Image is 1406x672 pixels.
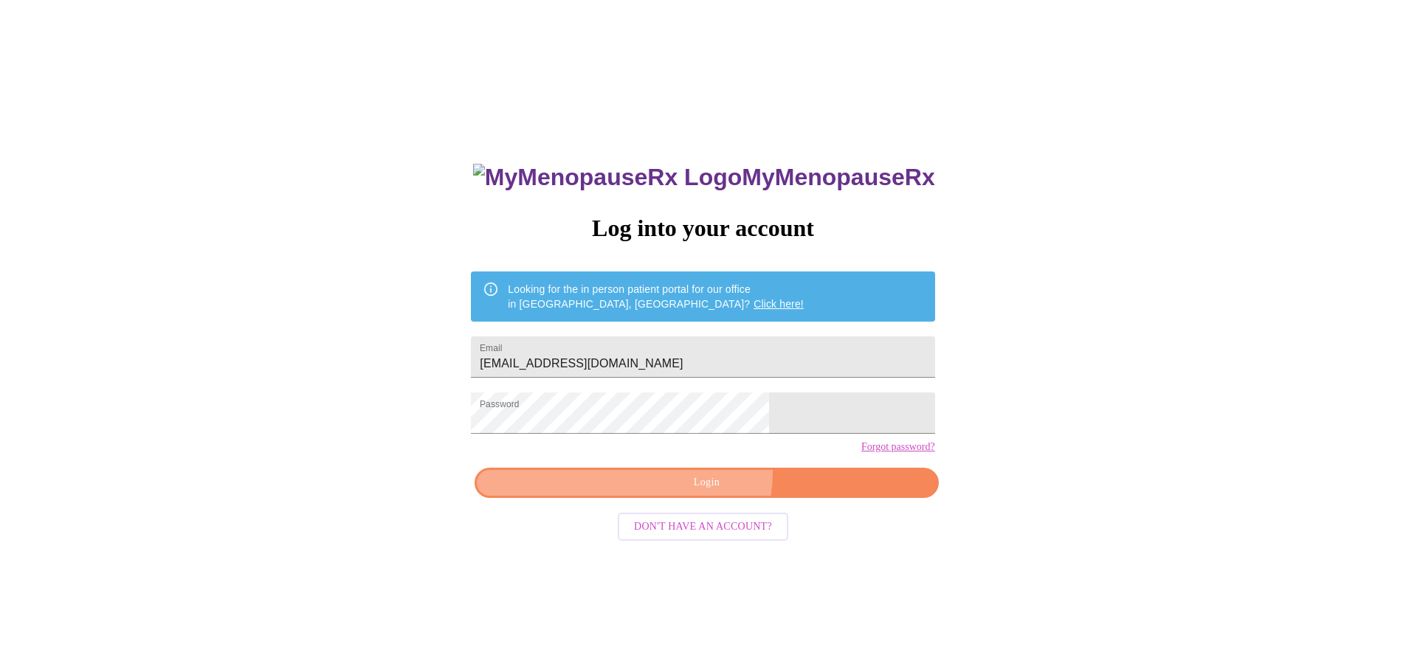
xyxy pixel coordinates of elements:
[475,468,938,498] button: Login
[473,164,742,191] img: MyMenopauseRx Logo
[492,474,921,492] span: Login
[618,513,788,541] button: Don't have an account?
[473,164,935,191] h3: MyMenopauseRx
[471,215,934,242] h3: Log into your account
[861,441,935,453] a: Forgot password?
[508,276,804,317] div: Looking for the in person patient portal for our office in [GEOGRAPHIC_DATA], [GEOGRAPHIC_DATA]?
[634,518,772,536] span: Don't have an account?
[614,519,792,532] a: Don't have an account?
[754,298,804,310] a: Click here!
